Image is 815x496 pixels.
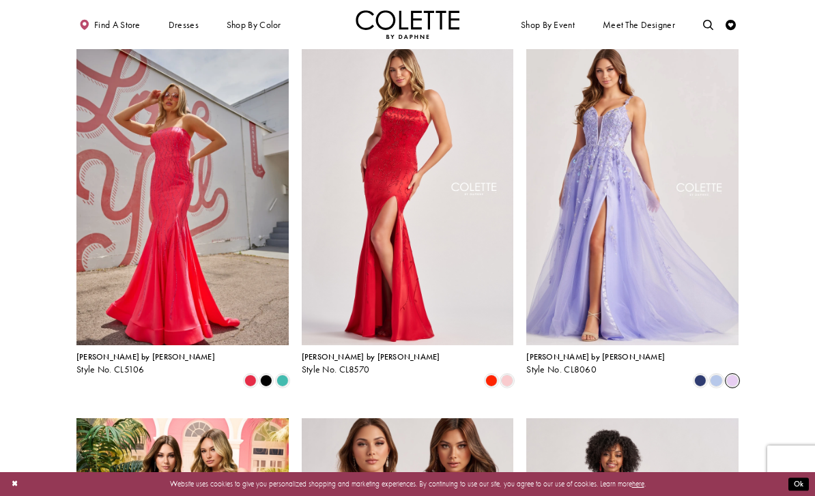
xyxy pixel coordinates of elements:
span: [PERSON_NAME] by [PERSON_NAME] [302,351,440,362]
span: Shop By Event [521,20,575,30]
span: Shop by color [224,10,283,39]
i: Strawberry [244,375,257,387]
span: Find a store [94,20,141,30]
span: Meet the designer [603,20,675,30]
img: Colette by Daphne [356,10,459,39]
span: Dresses [169,20,199,30]
i: Ice Pink [501,375,513,387]
span: Shop by color [227,20,281,30]
a: Visit Colette by Daphne Style No. CL8570 Page [302,37,514,345]
a: Check Wishlist [723,10,739,39]
a: Meet the designer [600,10,678,39]
div: Colette by Daphne Style No. CL5106 [76,353,215,375]
span: Dresses [166,10,201,39]
p: Website uses cookies to give you personalized shopping and marketing experiences. By continuing t... [74,477,741,491]
span: [PERSON_NAME] by [PERSON_NAME] [526,351,665,362]
i: Navy Blue [694,375,706,387]
i: Black [260,375,272,387]
a: Find a store [76,10,143,39]
span: Style No. CL8570 [302,364,370,375]
a: Visit Colette by Daphne Style No. CL8060 Page [526,37,739,345]
span: [PERSON_NAME] by [PERSON_NAME] [76,351,215,362]
i: Turquoise [276,375,289,387]
span: Style No. CL5106 [76,364,145,375]
button: Submit Dialog [788,478,809,491]
i: Lilac [726,375,739,387]
a: Visit Colette by Daphne Style No. CL5106 Page [76,37,289,345]
a: Visit Home Page [356,10,459,39]
span: Style No. CL8060 [526,364,597,375]
a: Toggle search [700,10,716,39]
div: Colette by Daphne Style No. CL8060 [526,353,665,375]
span: Shop By Event [518,10,577,39]
i: Bluebell [710,375,722,387]
a: here [632,479,644,488]
i: Scarlet [485,375,498,387]
button: Close Dialog [6,475,23,493]
div: Colette by Daphne Style No. CL8570 [302,353,440,375]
